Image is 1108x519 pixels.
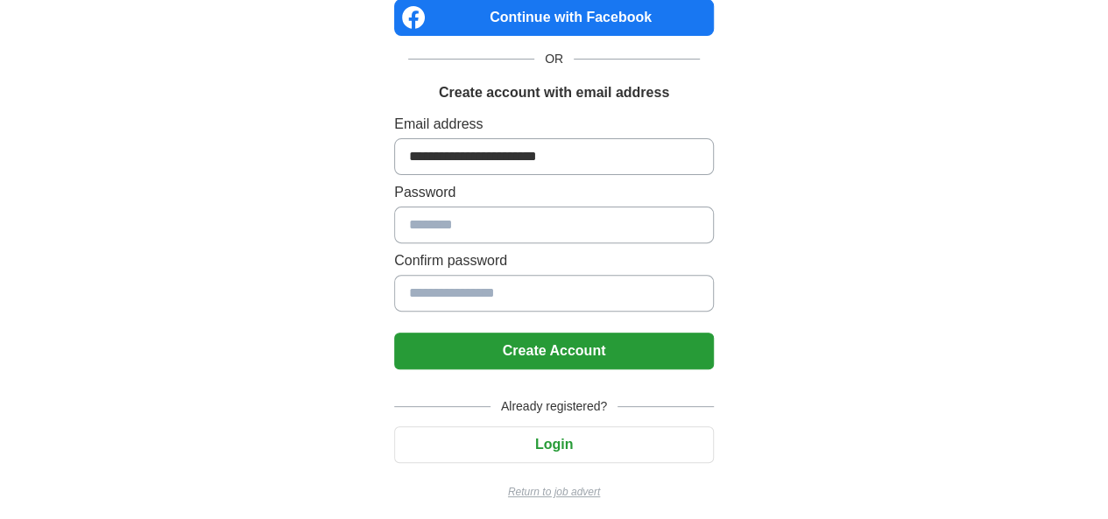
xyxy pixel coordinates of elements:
label: Email address [394,114,714,135]
a: Return to job advert [394,484,714,500]
h1: Create account with email address [439,82,669,103]
button: Create Account [394,333,714,369]
span: OR [534,50,574,68]
label: Password [394,182,714,203]
label: Confirm password [394,250,714,271]
button: Login [394,426,714,463]
span: Already registered? [490,397,618,416]
a: Login [394,437,714,452]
